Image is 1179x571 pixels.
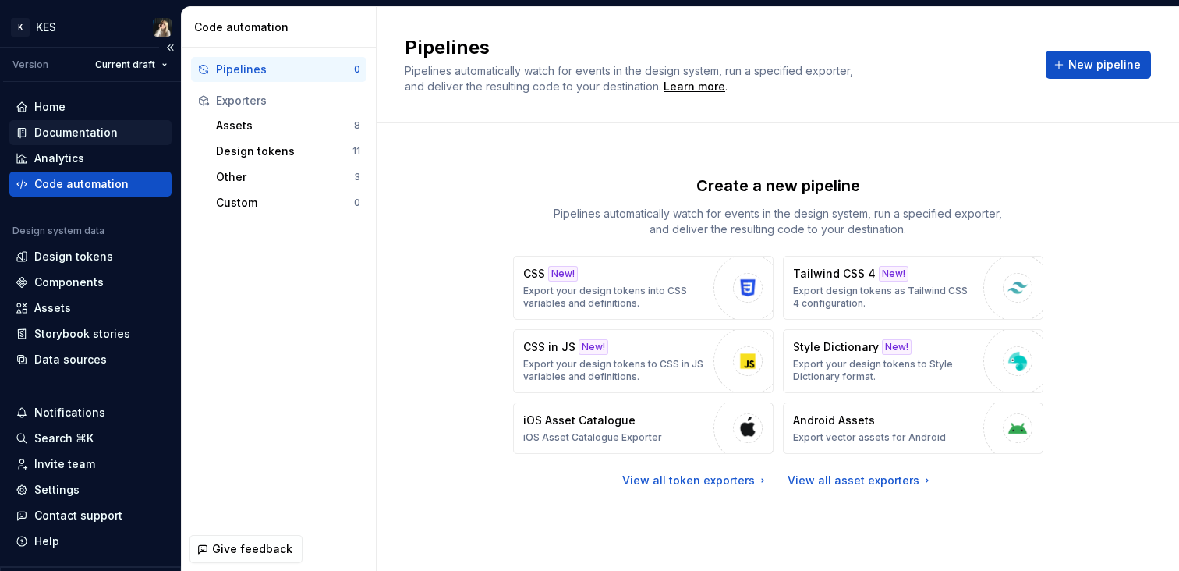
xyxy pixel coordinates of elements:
a: Design tokens [9,244,172,269]
button: Tailwind CSS 4New!Export design tokens as Tailwind CSS 4 configuration. [783,256,1043,320]
div: Settings [34,482,80,498]
button: KKESKatarzyna Tomżyńska [3,10,178,44]
span: Pipelines automatically watch for events in the design system, run a specified exporter, and deli... [405,64,856,93]
a: Analytics [9,146,172,171]
a: Invite team [9,452,172,477]
p: Android Assets [793,413,875,428]
p: Export your design tokens into CSS variables and definitions. [523,285,706,310]
p: Create a new pipeline [696,175,860,197]
button: Style DictionaryNew!Export your design tokens to Style Dictionary format. [783,329,1043,393]
div: New! [548,266,578,282]
button: CSS in JSNew!Export your design tokens to CSS in JS variables and definitions. [513,329,774,393]
button: iOS Asset CatalogueiOS Asset Catalogue Exporter [513,403,774,454]
p: Export design tokens as Tailwind CSS 4 configuration. [793,285,975,310]
div: Data sources [34,352,107,367]
span: . [661,81,728,93]
div: Search ⌘K [34,431,94,446]
button: Other3 [210,165,366,190]
div: Code automation [34,176,129,192]
p: Pipelines automatically watch for events in the design system, run a specified exporter, and deli... [544,206,1012,237]
button: Help [9,529,172,554]
div: Assets [216,118,354,133]
button: Contact support [9,503,172,528]
div: Design system data [12,225,104,237]
p: iOS Asset Catalogue Exporter [523,431,662,444]
button: Collapse sidebar [159,37,181,59]
div: 0 [354,63,360,76]
div: 8 [354,119,360,132]
span: Current draft [95,59,155,71]
div: Other [216,169,354,185]
a: Learn more [664,79,725,94]
button: New pipeline [1046,51,1151,79]
h2: Pipelines [405,35,1027,60]
p: Export your design tokens to Style Dictionary format. [793,358,975,383]
div: 0 [354,197,360,209]
div: Pipelines [216,62,354,77]
button: Custom0 [210,190,366,215]
a: Storybook stories [9,321,172,346]
div: 11 [352,145,360,158]
a: View all asset exporters [788,473,933,488]
div: Version [12,59,48,71]
div: Storybook stories [34,326,130,342]
div: Notifications [34,405,105,420]
button: Pipelines0 [191,57,366,82]
div: New! [882,339,912,355]
div: Analytics [34,151,84,166]
button: Notifications [9,400,172,425]
div: Home [34,99,65,115]
div: Code automation [194,20,370,35]
a: View all token exporters [622,473,769,488]
button: Assets8 [210,113,366,138]
p: Export vector assets for Android [793,431,946,444]
a: Data sources [9,347,172,372]
p: Export your design tokens to CSS in JS variables and definitions. [523,358,706,383]
div: Components [34,275,104,290]
a: Documentation [9,120,172,145]
div: Design tokens [216,144,352,159]
div: Documentation [34,125,118,140]
button: Give feedback [189,535,303,563]
div: New! [879,266,908,282]
p: iOS Asset Catalogue [523,413,636,428]
span: New pipeline [1068,57,1141,73]
a: Home [9,94,172,119]
p: Tailwind CSS 4 [793,266,876,282]
div: Assets [34,300,71,316]
a: Settings [9,477,172,502]
p: Style Dictionary [793,339,879,355]
a: Components [9,270,172,295]
div: Design tokens [34,249,113,264]
div: KES [36,20,56,35]
div: Contact support [34,508,122,523]
a: Code automation [9,172,172,197]
a: Assets [9,296,172,321]
span: Give feedback [212,541,292,557]
div: 3 [354,171,360,183]
div: Help [34,534,59,549]
div: Exporters [216,93,360,108]
img: Katarzyna Tomżyńska [153,18,172,37]
button: Current draft [88,54,175,76]
div: New! [579,339,608,355]
div: Invite team [34,456,95,472]
p: CSS [523,266,545,282]
button: Android AssetsExport vector assets for Android [783,403,1043,454]
button: Design tokens11 [210,139,366,164]
button: Search ⌘K [9,426,172,451]
button: CSSNew!Export your design tokens into CSS variables and definitions. [513,256,774,320]
div: K [11,18,30,37]
p: CSS in JS [523,339,575,355]
div: Custom [216,195,354,211]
